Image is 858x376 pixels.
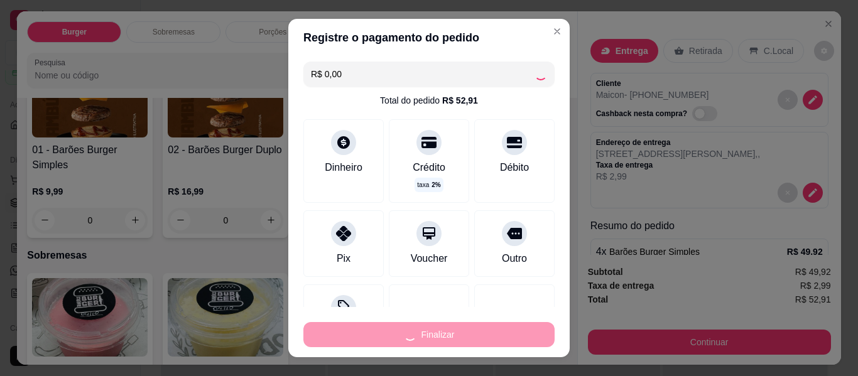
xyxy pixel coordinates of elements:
[337,251,350,266] div: Pix
[500,160,529,175] div: Débito
[325,160,362,175] div: Dinheiro
[442,94,478,107] div: R$ 52,91
[547,21,567,41] button: Close
[502,251,527,266] div: Outro
[288,19,570,56] header: Registre o pagamento do pedido
[411,251,448,266] div: Voucher
[380,94,478,107] div: Total do pedido
[413,160,445,175] div: Crédito
[311,62,535,87] input: Ex.: hambúrguer de cordeiro
[535,68,547,80] div: Loading
[417,180,440,190] p: taxa
[432,180,440,190] span: 2 %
